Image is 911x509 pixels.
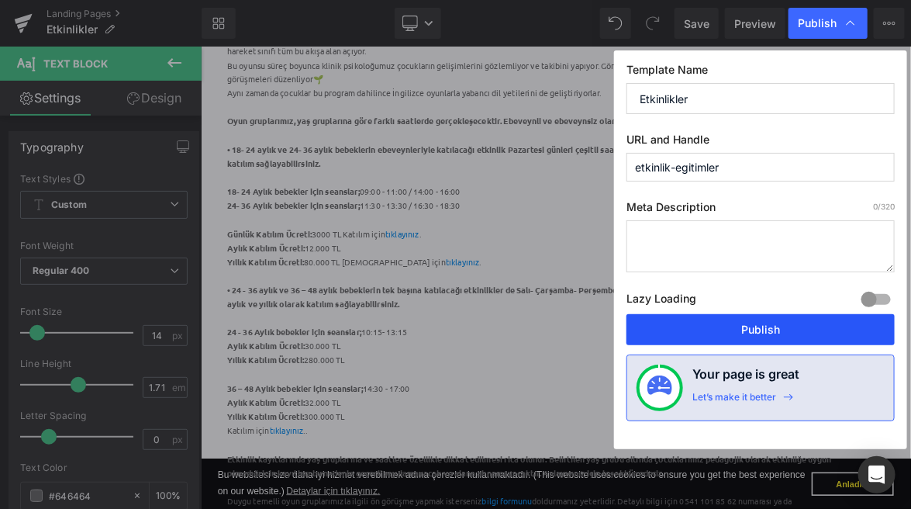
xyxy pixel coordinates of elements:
[35,369,878,387] div: 10:15- 13:15
[35,482,136,496] strong: Yıllık Katılım Ücreti:
[35,278,136,292] strong: Yıllık Katılım Ücreti:
[626,63,895,83] label: Template Name
[35,462,878,480] div: 32.000 TL
[626,200,895,220] label: Meta Description
[35,239,878,258] div: 3000 TL Katılım için .
[35,183,878,202] div: 09:00 - 11:00 / 14:00 - 16:00
[35,445,214,459] strong: 36 – 48 Aylık bebekler için seanslar;
[243,241,288,254] a: tıklayınız
[858,456,895,493] div: Open Intercom Messenger
[35,241,147,254] strong: Günlük Katılım Ücreti:
[35,129,858,161] strong: • 18- 24 aylık ve 24- 36 aylık bebeklerin ebeveynleriyle katılacağı etkinlik Pazartesi günleri çe...
[35,443,878,462] div: 14:30 - 17:00
[35,53,878,71] div: Aynı zamanda çocuklar bu program dahilince İngilizce oyunlarla yabancı dil yetilerini de geliştir...
[626,133,895,153] label: URL and Handle
[35,370,212,384] strong: 24 - 36 Aylık bebekler için seanslar;
[35,463,137,477] strong: Aylık Katılım Ücreti:
[626,289,696,314] label: Lazy Loading
[35,16,878,54] div: Bu oyunsu süreç boyunca klinik psikoloğumuz çocukların gelişimlerini gözlemliyor ve takibini yapı...
[873,202,895,211] span: /320
[35,185,210,199] strong: 18- 24 Aylık bebekler için seanslar;
[35,276,878,295] div: 80.000 TL [DEMOGRAPHIC_DATA] için .
[35,389,137,403] strong: Aylık Katılım Ücreti:
[35,259,137,273] strong: Aylık Katılım Ücreti:
[35,203,210,217] strong: 24- 36 Aylık bebekler için seanslar;
[35,202,878,220] div: 11:30 - 13:30 / 16:30 - 18:30
[873,202,878,211] span: 0
[323,278,368,292] a: tıklayınız
[35,92,829,106] strong: Oyun gruplarımız, yaş gruplarına göre farklı saatlerde gerçekleşecektir. Ebeveynli ve ebeveynsiz ...
[626,314,895,345] button: Publish
[35,480,878,499] div: 300.000 TL
[35,407,136,421] strong: Yıllık Katılım Ücreti:
[35,387,878,406] div: 30.000 TL
[647,376,672,400] img: onboarding-status.svg
[692,391,776,411] div: Let’s make it better
[35,406,878,424] div: 280.000 TL
[35,315,856,348] strong: • 24 - 36 aylık ve 36 – 48 aylık bebeklerin tek başına katılacağı etkinlikler de Salı- Çarşamba- ...
[692,365,799,391] h4: Your page is great
[35,258,878,276] div: 12.000 TL
[798,16,837,30] span: Publish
